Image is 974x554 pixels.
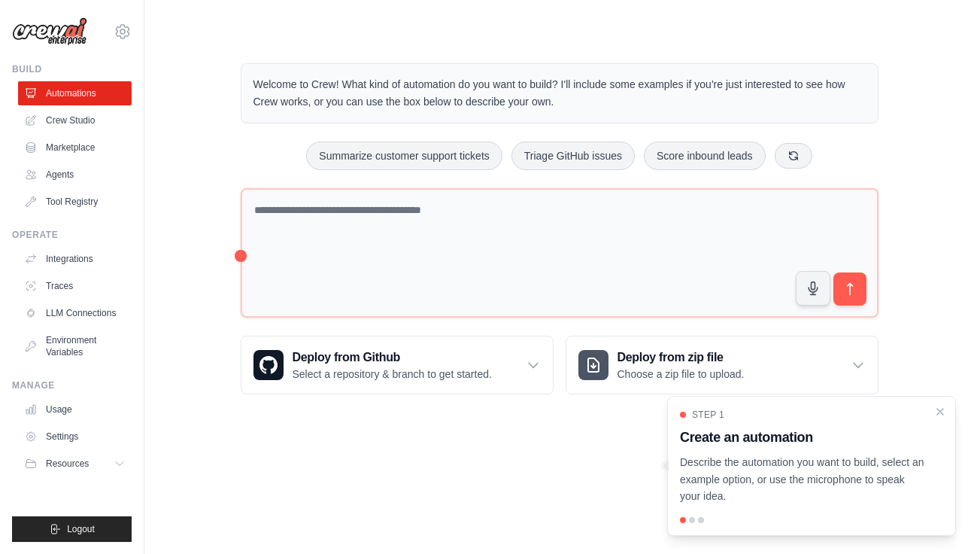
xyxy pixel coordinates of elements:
a: Usage [18,397,132,422]
button: Close walkthrough [934,406,946,418]
a: Automations [18,81,132,105]
a: Tool Registry [18,190,132,214]
img: Logo [12,17,87,46]
a: Marketplace [18,135,132,160]
a: Settings [18,425,132,449]
button: Resources [18,452,132,476]
a: Integrations [18,247,132,271]
p: Describe the automation you want to build, select an example option, or use the microphone to spe... [680,454,925,505]
h3: Create an automation [680,427,925,448]
div: Build [12,63,132,75]
div: Operate [12,229,132,241]
button: Score inbound leads [644,142,766,170]
p: Choose a zip file to upload. [617,367,745,382]
a: Crew Studio [18,108,132,132]
span: Logout [67,523,95,535]
button: Triage GitHub issues [511,142,635,170]
span: Step 1 [692,409,724,421]
div: Manage [12,379,132,391]
p: Select a repository & branch to get started. [293,367,492,382]
a: Traces [18,274,132,298]
span: Resources [46,458,89,470]
p: Welcome to Crew! What kind of automation do you want to build? I'll include some examples if you'... [253,76,866,111]
button: Summarize customer support tickets [306,142,502,170]
h3: Deploy from Github [293,349,492,367]
a: LLM Connections [18,301,132,325]
a: Environment Variables [18,328,132,364]
button: Logout [12,516,132,542]
a: Agents [18,163,132,187]
h3: Deploy from zip file [617,349,745,367]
